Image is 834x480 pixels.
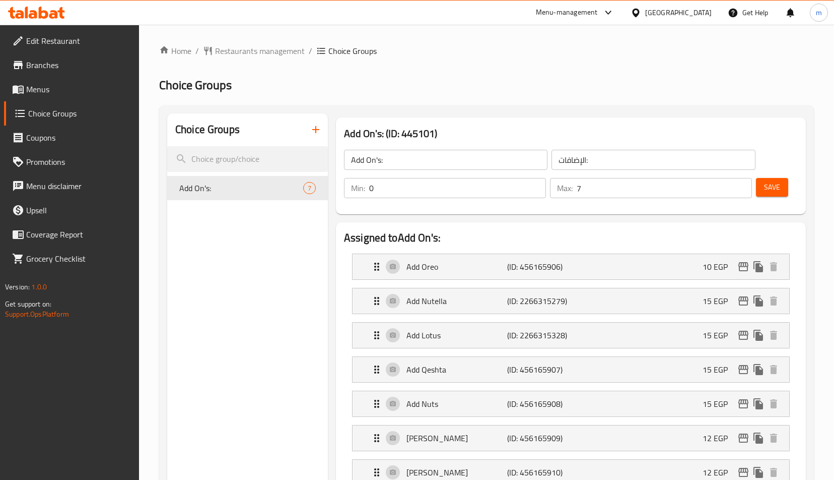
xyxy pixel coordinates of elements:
[736,293,751,309] button: edit
[507,466,575,478] p: (ID: 456165910)
[159,45,814,57] nav: breadcrumb
[703,295,736,307] p: 15 EGP
[26,132,131,144] span: Coupons
[766,362,781,377] button: delete
[4,53,140,77] a: Branches
[4,174,140,198] a: Menu disclaimer
[4,222,140,247] a: Coverage Report
[406,466,507,478] p: [PERSON_NAME]
[304,184,315,193] span: 7
[766,396,781,411] button: delete
[406,329,507,341] p: Add Lotus
[28,107,131,119] span: Choice Groups
[406,398,507,410] p: Add Nuts
[26,35,131,47] span: Edit Restaurant
[5,308,69,321] a: Support.OpsPlatform
[736,259,751,274] button: edit
[159,74,232,96] span: Choice Groups
[26,156,131,168] span: Promotions
[26,204,131,216] span: Upsell
[4,126,140,150] a: Coupons
[195,45,199,57] li: /
[507,295,575,307] p: (ID: 2266315279)
[4,150,140,174] a: Promotions
[353,391,789,416] div: Expand
[167,146,328,172] input: search
[736,431,751,446] button: edit
[353,288,789,314] div: Expand
[766,431,781,446] button: delete
[507,432,575,444] p: (ID: 456165909)
[344,126,798,142] h3: Add On's: (ID: 445101)
[215,45,305,57] span: Restaurants management
[328,45,377,57] span: Choice Groups
[766,465,781,480] button: delete
[4,198,140,222] a: Upsell
[766,259,781,274] button: delete
[26,59,131,71] span: Branches
[703,432,736,444] p: 12 EGP
[26,83,131,95] span: Menus
[175,122,240,137] h2: Choice Groups
[703,398,736,410] p: 15 EGP
[507,329,575,341] p: (ID: 2266315328)
[167,176,328,200] div: Add On's:7
[557,182,573,194] p: Max:
[4,247,140,271] a: Grocery Checklist
[203,45,305,57] a: Restaurants management
[31,280,47,293] span: 1.0.0
[751,328,766,343] button: duplicate
[344,387,798,421] li: Expand
[507,261,575,273] p: (ID: 456165906)
[344,352,798,387] li: Expand
[764,181,780,194] span: Save
[756,178,788,197] button: Save
[736,396,751,411] button: edit
[26,253,131,265] span: Grocery Checklist
[309,45,312,57] li: /
[406,364,507,376] p: Add Qeshta
[703,329,736,341] p: 15 EGP
[736,328,751,343] button: edit
[406,432,507,444] p: [PERSON_NAME]
[703,466,736,478] p: 12 EGP
[766,328,781,343] button: delete
[179,182,303,194] span: Add On's:
[406,261,507,273] p: Add Oreo
[4,77,140,101] a: Menus
[5,280,30,293] span: Version:
[344,250,798,284] li: Expand
[26,228,131,241] span: Coverage Report
[4,29,140,53] a: Edit Restaurant
[816,7,822,18] span: m
[353,323,789,348] div: Expand
[4,101,140,126] a: Choice Groups
[751,362,766,377] button: duplicate
[303,182,316,194] div: Choices
[344,421,798,455] li: Expand
[344,284,798,318] li: Expand
[353,426,789,451] div: Expand
[736,362,751,377] button: edit
[406,295,507,307] p: Add Nutella
[353,357,789,382] div: Expand
[159,45,191,57] a: Home
[536,7,598,19] div: Menu-management
[351,182,365,194] p: Min:
[507,364,575,376] p: (ID: 456165907)
[751,465,766,480] button: duplicate
[751,259,766,274] button: duplicate
[703,364,736,376] p: 15 EGP
[751,396,766,411] button: duplicate
[751,293,766,309] button: duplicate
[344,230,798,246] h2: Assigned to Add On's:
[645,7,712,18] div: [GEOGRAPHIC_DATA]
[751,431,766,446] button: duplicate
[5,297,51,311] span: Get support on:
[766,293,781,309] button: delete
[353,254,789,279] div: Expand
[703,261,736,273] p: 10 EGP
[344,318,798,352] li: Expand
[26,180,131,192] span: Menu disclaimer
[507,398,575,410] p: (ID: 456165908)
